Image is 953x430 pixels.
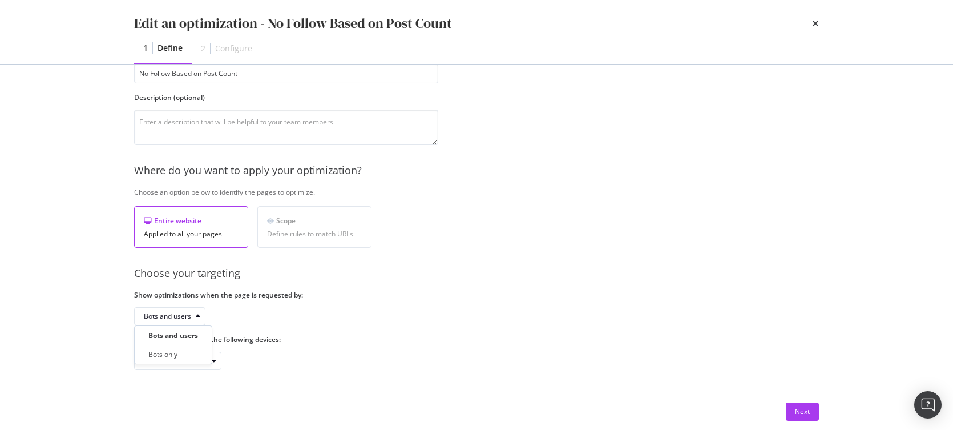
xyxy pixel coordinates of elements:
label: Show optimizations on the following devices: [134,335,438,344]
div: Define rules to match URLs [267,230,362,238]
div: Scope [267,216,362,226]
button: Bots and users [134,307,205,325]
div: Bots and users [148,331,198,340]
div: times [812,14,819,33]
div: Next [795,407,810,416]
div: Choose an option below to identify the pages to optimize. [134,187,819,197]
button: Next [786,403,819,421]
div: Where do you want to apply your optimization? [134,163,819,178]
div: Applied to all your pages [144,230,239,238]
div: Bots and users [144,313,191,320]
div: Desktop and Mobile [144,357,207,364]
label: Description (optional) [134,93,438,102]
div: Bots only [148,349,177,359]
div: Open Intercom Messenger [914,391,942,419]
div: Choose your targeting [134,266,819,281]
div: 1 [143,42,148,54]
div: Define [158,42,183,54]
input: Enter an optimization name to easily find it back [134,63,438,83]
div: Edit an optimization - No Follow Based on Post Count [134,14,452,33]
div: Entire website [144,216,239,226]
div: 2 [201,43,205,54]
label: Show optimizations when the page is requested by: [134,290,438,300]
div: Configure [215,43,252,54]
